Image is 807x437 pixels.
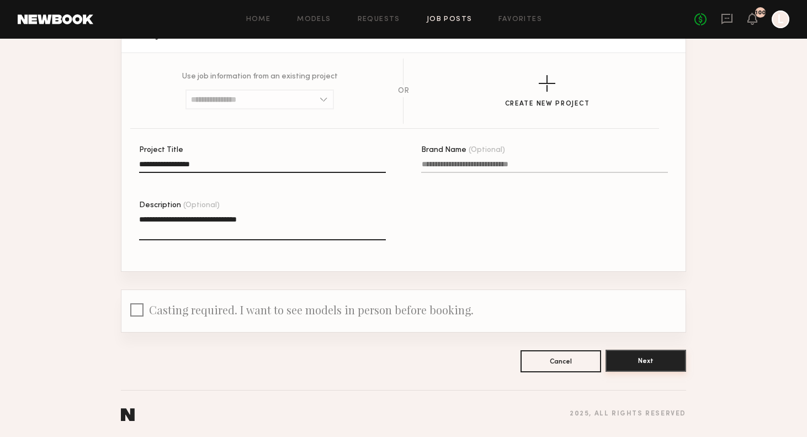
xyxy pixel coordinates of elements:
div: 100 [755,10,766,16]
a: Job Posts [427,16,472,23]
div: Project Title [139,146,386,154]
a: Favorites [498,16,542,23]
a: L [772,10,789,28]
div: OR [398,87,409,95]
input: Project Title [139,160,386,173]
a: Models [297,16,331,23]
textarea: Description(Optional) [139,214,386,240]
span: (Optional) [469,146,505,154]
button: Cancel [521,350,601,372]
div: Create New Project [505,101,590,108]
div: Description [139,202,386,209]
p: Use job information from an existing project [182,73,338,81]
div: 2025 , all rights reserved [570,410,686,418]
button: Next [606,350,686,372]
span: (Optional) [183,202,220,209]
div: Brand Name [421,146,668,154]
a: Requests [358,16,400,23]
a: Home [246,16,271,23]
button: Create New Project [505,75,590,108]
span: Casting required. I want to see models in person before booking. [149,302,474,317]
input: Brand Name(Optional) [421,160,668,173]
h2: Project Info [130,27,197,40]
